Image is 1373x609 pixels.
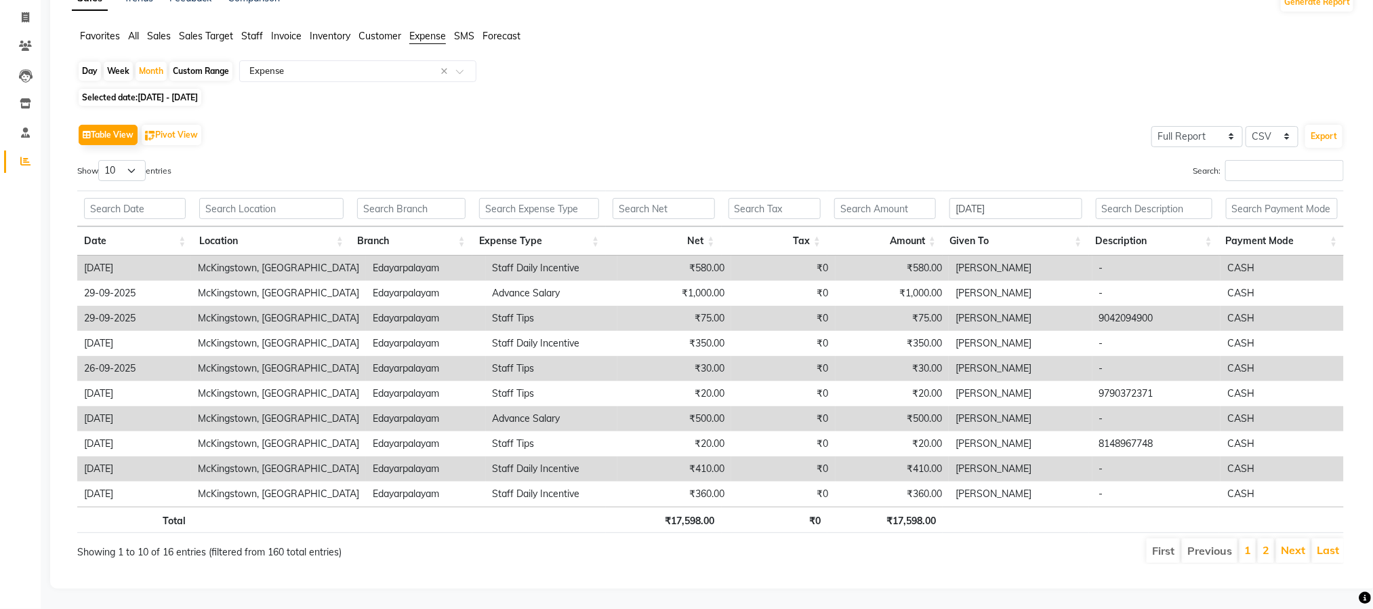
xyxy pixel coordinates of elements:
td: [PERSON_NAME] [949,356,1092,381]
td: [PERSON_NAME] [949,431,1092,456]
td: Staff Daily Incentive [486,482,618,507]
span: Invoice [271,30,302,42]
td: Staff Tips [486,431,618,456]
td: Edayarpalayam [366,431,486,456]
th: Tax: activate to sort column ascending [722,227,828,256]
td: ₹580.00 [836,256,949,281]
span: Sales [147,30,171,42]
td: CASH [1221,456,1344,482]
td: - [1092,356,1221,381]
input: Search Description [1096,198,1212,219]
span: SMS [454,30,474,42]
td: Edayarpalayam [366,406,486,431]
td: [DATE] [77,431,191,456]
td: CASH [1221,306,1344,331]
td: ₹20.00 [836,431,949,456]
td: Edayarpalayam [366,482,486,507]
td: ₹1,000.00 [836,281,949,306]
td: 29-09-2025 [77,306,191,331]
td: Advance Salary [486,281,618,306]
td: ₹0 [731,456,836,482]
button: Export [1305,125,1343,148]
td: ₹0 [731,306,836,331]
span: Inventory [310,30,350,42]
td: McKingstown, [GEOGRAPHIC_DATA] [191,406,366,431]
input: Search Given To [949,198,1082,219]
td: - [1092,456,1221,482]
td: ₹0 [731,431,836,456]
td: [PERSON_NAME] [949,381,1092,406]
td: ₹0 [731,331,836,356]
td: Edayarpalayam [366,381,486,406]
td: Advance Salary [486,406,618,431]
td: ₹350.00 [836,331,949,356]
td: Staff Daily Incentive [486,456,618,482]
td: 8148967748 [1092,431,1221,456]
span: [DATE] - [DATE] [138,92,198,102]
td: McKingstown, [GEOGRAPHIC_DATA] [191,456,366,482]
td: [PERSON_NAME] [949,456,1092,482]
td: Staff Daily Incentive [486,331,618,356]
div: Month [136,62,167,81]
td: ₹0 [731,281,836,306]
button: Table View [79,125,138,145]
th: Date: activate to sort column ascending [77,227,192,256]
input: Search Location [199,198,344,219]
td: McKingstown, [GEOGRAPHIC_DATA] [191,281,366,306]
a: 2 [1263,543,1269,557]
td: McKingstown, [GEOGRAPHIC_DATA] [191,256,366,281]
th: ₹0 [722,507,828,533]
td: 9790372371 [1092,381,1221,406]
td: 29-09-2025 [77,281,191,306]
td: ₹500.00 [617,406,731,431]
th: Expense Type: activate to sort column ascending [472,227,607,256]
td: CASH [1221,331,1344,356]
td: Edayarpalayam [366,331,486,356]
td: ₹30.00 [617,356,731,381]
td: Staff Tips [486,381,618,406]
td: ₹0 [731,381,836,406]
input: Search Tax [729,198,821,219]
td: ₹0 [731,356,836,381]
input: Search Payment Mode [1226,198,1338,219]
td: Staff Daily Incentive [486,256,618,281]
td: CASH [1221,356,1344,381]
td: McKingstown, [GEOGRAPHIC_DATA] [191,306,366,331]
td: ₹360.00 [836,482,949,507]
a: Next [1281,543,1305,557]
td: Edayarpalayam [366,306,486,331]
td: ₹1,000.00 [617,281,731,306]
th: Given To: activate to sort column ascending [943,227,1088,256]
td: Edayarpalayam [366,356,486,381]
td: [DATE] [77,482,191,507]
td: Edayarpalayam [366,456,486,482]
td: ₹0 [731,256,836,281]
td: CASH [1221,431,1344,456]
input: Search: [1225,160,1344,181]
td: [PERSON_NAME] [949,482,1092,507]
td: ₹75.00 [836,306,949,331]
span: Customer [358,30,401,42]
td: CASH [1221,406,1344,431]
td: ₹350.00 [617,331,731,356]
td: ₹30.00 [836,356,949,381]
td: McKingstown, [GEOGRAPHIC_DATA] [191,381,366,406]
span: All [128,30,139,42]
td: McKingstown, [GEOGRAPHIC_DATA] [191,356,366,381]
label: Show entries [77,160,171,181]
td: McKingstown, [GEOGRAPHIC_DATA] [191,482,366,507]
span: Favorites [80,30,120,42]
td: CASH [1221,482,1344,507]
th: Branch: activate to sort column ascending [350,227,472,256]
th: Payment Mode: activate to sort column ascending [1219,227,1345,256]
td: [DATE] [77,331,191,356]
span: Forecast [483,30,520,42]
th: ₹17,598.00 [827,507,943,533]
td: - [1092,256,1221,281]
td: - [1092,406,1221,431]
a: 1 [1244,543,1251,557]
td: [PERSON_NAME] [949,281,1092,306]
td: - [1092,482,1221,507]
th: Total [77,507,192,533]
select: Showentries [98,160,146,181]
